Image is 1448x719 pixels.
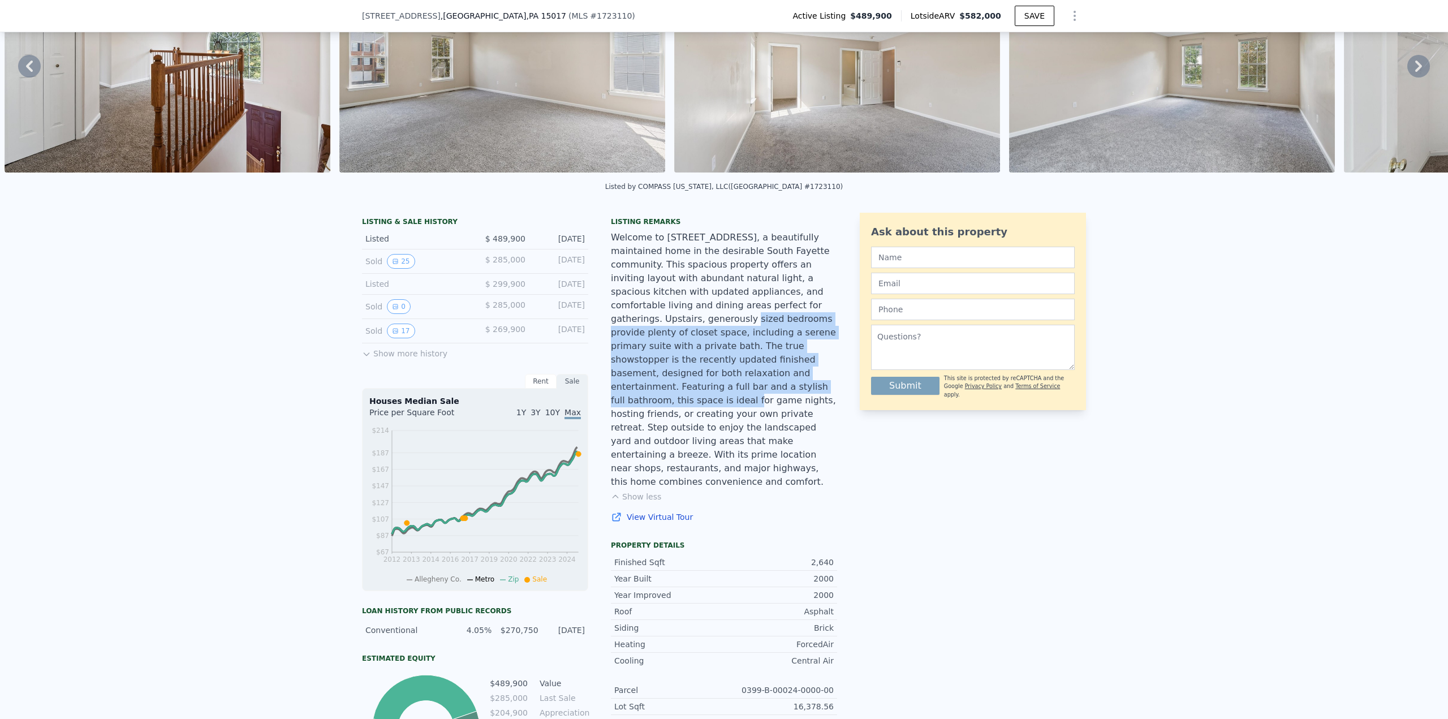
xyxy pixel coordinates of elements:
[614,573,724,584] div: Year Built
[372,427,389,434] tspan: $214
[489,692,528,704] td: $285,000
[792,10,850,21] span: Active Listing
[485,300,525,309] span: $ 285,000
[614,557,724,568] div: Finished Sqft
[614,701,724,712] div: Lot Sqft
[959,11,1001,20] span: $582,000
[489,677,528,690] td: $489,900
[614,622,724,634] div: Siding
[525,374,557,389] div: Rent
[724,639,834,650] div: ForcedAir
[362,217,588,229] div: LISTING & SALE HISTORY
[508,575,519,583] span: Zip
[520,556,537,563] tspan: 2022
[365,254,466,269] div: Sold
[535,324,585,338] div: [DATE]
[372,449,389,457] tspan: $187
[605,183,843,191] div: Listed by COMPASS [US_STATE], LLC ([GEOGRAPHIC_DATA] #1723110)
[1015,383,1060,389] a: Terms of Service
[614,639,724,650] div: Heating
[376,532,389,540] tspan: $87
[611,541,837,550] div: Property details
[871,273,1075,294] input: Email
[545,408,560,417] span: 10Y
[558,556,576,563] tspan: 2024
[532,575,547,583] span: Sale
[423,556,440,563] tspan: 2014
[372,515,389,523] tspan: $107
[614,589,724,601] div: Year Improved
[369,407,475,425] div: Price per Square Foot
[531,408,540,417] span: 3Y
[557,374,588,389] div: Sale
[441,10,566,21] span: , [GEOGRAPHIC_DATA]
[564,408,581,419] span: Max
[724,606,834,617] div: Asphalt
[545,625,585,636] div: [DATE]
[362,343,447,359] button: Show more history
[452,625,492,636] div: 4.05%
[481,556,498,563] tspan: 2019
[1015,6,1054,26] button: SAVE
[415,575,462,583] span: Allegheny Co.
[535,278,585,290] div: [DATE]
[387,299,411,314] button: View historical data
[372,466,389,473] tspan: $167
[362,606,588,615] div: Loan history from public records
[614,684,724,696] div: Parcel
[944,374,1075,399] div: This site is protected by reCAPTCHA and the Google and apply.
[724,573,834,584] div: 2000
[850,10,892,21] span: $489,900
[362,654,588,663] div: Estimated Equity
[965,383,1002,389] a: Privacy Policy
[614,606,724,617] div: Roof
[535,299,585,314] div: [DATE]
[539,556,557,563] tspan: 2023
[724,684,834,696] div: 0399-B-00024-0000-00
[614,655,724,666] div: Cooling
[442,556,459,563] tspan: 2016
[871,377,940,395] button: Submit
[535,233,585,244] div: [DATE]
[871,224,1075,240] div: Ask about this property
[475,575,494,583] span: Metro
[537,677,588,690] td: Value
[572,11,588,20] span: MLS
[611,231,837,489] div: Welcome to [STREET_ADDRESS], a beautifully maintained home in the desirable South Fayette communi...
[500,556,518,563] tspan: 2020
[372,499,389,507] tspan: $127
[724,589,834,601] div: 2000
[911,10,959,21] span: Lotside ARV
[871,299,1075,320] input: Phone
[383,556,401,563] tspan: 2012
[365,299,466,314] div: Sold
[590,11,632,20] span: # 1723110
[724,701,834,712] div: 16,378.56
[365,324,466,338] div: Sold
[372,482,389,490] tspan: $147
[387,254,415,269] button: View historical data
[537,692,588,704] td: Last Sale
[611,491,661,502] button: Show less
[535,254,585,269] div: [DATE]
[568,10,635,21] div: ( )
[485,234,525,243] span: $ 489,900
[611,511,837,523] a: View Virtual Tour
[365,278,466,290] div: Listed
[724,655,834,666] div: Central Air
[516,408,526,417] span: 1Y
[498,625,538,636] div: $270,750
[387,324,415,338] button: View historical data
[485,325,525,334] span: $ 269,900
[537,707,588,719] td: Appreciation
[365,233,466,244] div: Listed
[526,11,566,20] span: , PA 15017
[485,255,525,264] span: $ 285,000
[489,707,528,719] td: $204,900
[369,395,581,407] div: Houses Median Sale
[403,556,420,563] tspan: 2013
[365,625,445,636] div: Conventional
[376,549,389,557] tspan: $67
[611,217,837,226] div: Listing remarks
[461,556,479,563] tspan: 2017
